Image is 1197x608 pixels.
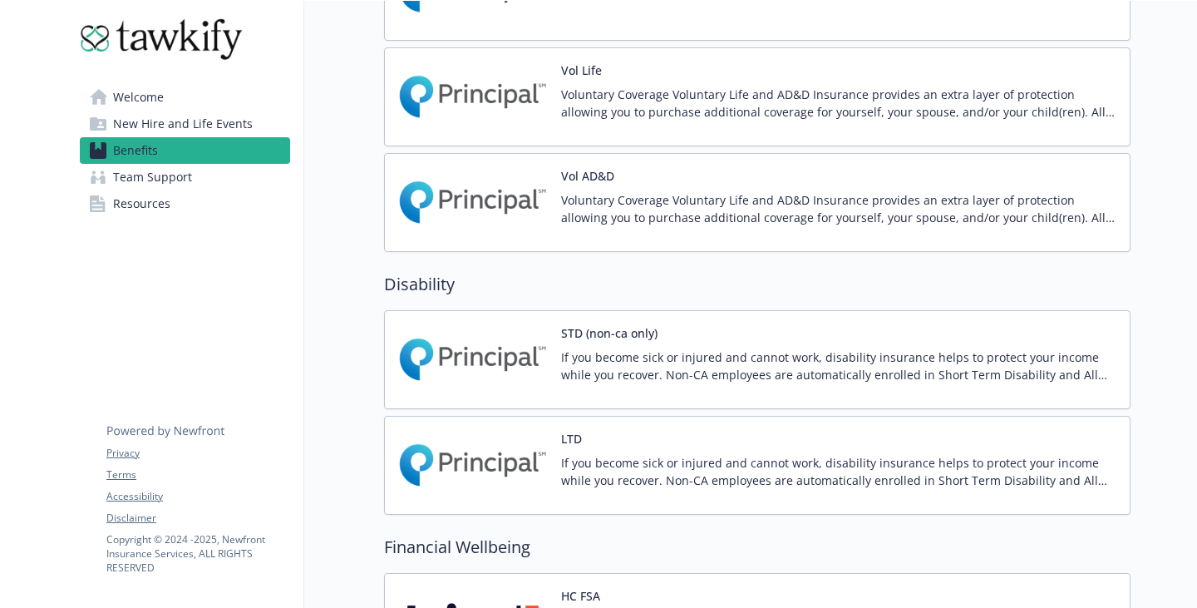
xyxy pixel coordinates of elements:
p: Voluntary Coverage Voluntary Life and AD&D Insurance provides an extra layer of protection allowi... [561,86,1116,121]
button: LTD [561,430,582,447]
img: Principal Financial Group Inc carrier logo [398,430,548,501]
img: Principal Financial Group Inc carrier logo [398,167,548,238]
p: Copyright © 2024 - 2025 , Newfront Insurance Services, ALL RIGHTS RESERVED [106,532,289,575]
a: Resources [80,190,290,217]
h2: Disability [384,272,1130,297]
a: Accessibility [106,489,289,504]
p: If you become sick or injured and cannot work, disability insurance helps to protect your income ... [561,454,1116,489]
a: Benefits [80,137,290,164]
span: Resources [113,190,170,217]
a: Privacy [106,446,289,461]
button: HC FSA [561,587,600,605]
a: Disclaimer [106,511,289,526]
a: Team Support [80,164,290,190]
h2: Financial Wellbeing [384,535,1130,560]
a: Terms [106,467,289,482]
span: Benefits [113,137,158,164]
button: STD (non-ca only) [561,324,658,342]
p: Voluntary Coverage Voluntary Life and AD&D Insurance provides an extra layer of protection allowi... [561,191,1116,226]
button: Vol AD&D [561,167,614,185]
a: New Hire and Life Events [80,111,290,137]
a: Welcome [80,84,290,111]
span: Welcome [113,84,164,111]
button: Vol Life [561,62,602,79]
img: Principal Financial Group Inc carrier logo [398,324,548,395]
span: New Hire and Life Events [113,111,253,137]
span: Team Support [113,164,192,190]
img: Principal Financial Group Inc carrier logo [398,62,548,132]
p: If you become sick or injured and cannot work, disability insurance helps to protect your income ... [561,348,1116,383]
